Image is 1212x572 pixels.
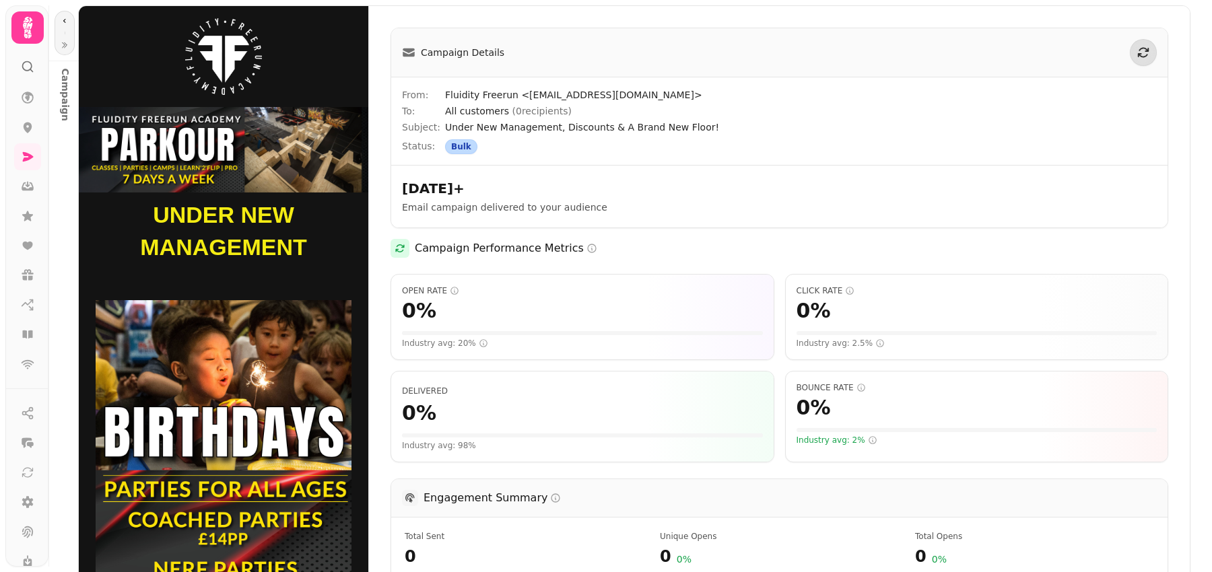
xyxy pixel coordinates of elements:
[402,331,763,335] div: Visual representation of your open rate (0%) compared to a scale of 50%. The fuller the bar, the ...
[402,386,448,396] span: Percentage of emails that were successfully delivered to recipients' inboxes. Higher is better.
[445,139,477,154] div: Bulk
[402,104,445,118] span: To:
[402,285,763,296] span: Open Rate
[402,120,445,134] span: Subject:
[405,531,644,542] span: Total number of emails attempted to be sent in this campaign
[797,396,831,420] span: 0 %
[915,546,927,567] span: 0
[797,382,1157,393] span: Bounce Rate
[402,88,445,102] span: From:
[445,120,1157,134] span: Under New Management, Discounts & A Brand New Floor!
[421,46,504,59] span: Campaign Details
[660,531,899,542] span: Number of unique recipients who opened the email at least once
[402,299,436,323] span: 0 %
[402,401,436,425] span: 0 %
[402,338,488,349] span: Industry avg: 20%
[402,201,747,214] p: Email campaign delivered to your audience
[53,58,77,90] p: Campaign
[445,88,1157,102] span: Fluidity Freerun <[EMAIL_ADDRESS][DOMAIN_NAME]>
[797,338,885,349] span: Industry avg: 2.5%
[402,179,661,198] h2: [DATE]+
[797,331,1157,335] div: Visual representation of your click rate (0%) compared to a scale of 20%. The fuller the bar, the...
[402,440,476,451] span: Your delivery rate is below the industry average of 98%. Consider cleaning your email list.
[424,490,561,506] h3: Engagement Summary
[677,552,692,567] span: 0 %
[445,106,572,116] span: All customers
[660,546,671,567] span: 0
[915,531,1154,542] span: Total number of times emails were opened (includes multiple opens by the same recipient)
[402,139,445,154] span: Status:
[797,299,831,323] span: 0 %
[797,428,1157,432] div: Visual representation of your bounce rate (0%). For bounce rate, LOWER is better. The bar is gree...
[797,285,1157,296] span: Click Rate
[405,546,644,567] span: 0
[415,240,597,256] h2: Campaign Performance Metrics
[512,106,572,116] span: ( 0 recipients)
[797,435,877,445] span: Industry avg: 2%
[932,552,947,567] span: 0 %
[402,433,763,437] div: Visual representation of your delivery rate (0%). The fuller the bar, the better.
